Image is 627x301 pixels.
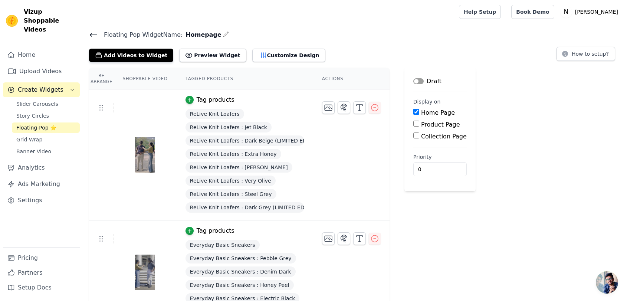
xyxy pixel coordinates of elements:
span: ReLive Knit Loafers : Extra Honey [186,149,281,159]
a: Grid Wrap [12,134,80,145]
button: Tag products [186,226,234,235]
a: Analytics [3,160,80,175]
button: Preview Widget [179,49,246,62]
p: Draft [427,77,441,86]
button: Change Thumbnail [322,101,335,114]
span: ReLive Knit Loafers [186,109,244,119]
label: Priority [413,153,467,161]
span: ReLive Knit Loafers : Dark Grey (LIMITED EDITION) [186,202,304,213]
span: ReLive Knit Loafers : Very Olive [186,176,276,186]
text: N [564,8,568,16]
legend: Display on [413,98,441,105]
a: Home [3,48,80,62]
a: Pricing [3,251,80,265]
span: Floating Pop Widget Name: [98,30,183,39]
span: Everyday Basic Sneakers : Denim Dark [186,266,296,277]
button: Add Videos to Widget [89,49,173,62]
a: Settings [3,193,80,208]
span: Slider Carousels [16,100,58,108]
div: Tag products [197,226,234,235]
th: Actions [313,68,390,89]
span: Grid Wrap [16,136,42,143]
a: Setup Docs [3,280,80,295]
th: Re Arrange [89,68,114,89]
th: Shoppable Video [114,68,176,89]
span: ReLive Knit Loafers : Dark Beige (LIMITED EDITION) [186,135,304,146]
a: Help Setup [459,5,501,19]
span: ReLive Knit Loafers : Steel Grey [186,189,276,199]
th: Tagged Products [177,68,313,89]
span: ReLive Knit Loafers : Jet Black [186,122,272,132]
label: Product Page [421,121,460,128]
span: Banner Video [16,148,51,155]
button: Tag products [186,95,234,104]
button: Create Widgets [3,82,80,97]
span: Everyday Basic Sneakers : Pebble Grey [186,253,296,264]
a: How to setup? [557,52,615,59]
img: 6dd5723b555e4f1c93073ac0957fb72c.thumbnail.0000000000.jpg [135,255,155,290]
label: Collection Page [421,133,467,140]
button: N [PERSON_NAME] [560,5,621,19]
a: Slider Carousels [12,99,80,109]
span: Everyday Basic Sneakers : Honey Peel [186,280,294,290]
span: Story Circles [16,112,49,120]
div: Edit Name [223,30,229,40]
span: ReLive Knit Loafers : [PERSON_NAME] [186,162,292,173]
button: Change Thumbnail [322,232,335,245]
a: Story Circles [12,111,80,121]
div: Tag products [197,95,234,104]
span: Create Widgets [18,85,63,94]
a: Banner Video [12,146,80,157]
button: Customize Design [252,49,325,62]
a: Ads Marketing [3,177,80,192]
img: a91413724e2e44ec8c593a7db30c512f.thumbnail.0000000000.jpg [135,137,155,173]
img: Vizup [6,15,18,27]
span: Floating-Pop ⭐ [16,124,56,131]
button: How to setup? [557,47,615,61]
span: Vizup Shoppable Videos [24,7,77,34]
a: Upload Videos [3,64,80,79]
a: Floating-Pop ⭐ [12,122,80,133]
p: [PERSON_NAME] [572,5,621,19]
div: Open chat [596,271,618,294]
span: Everyday Basic Sneakers [186,240,260,250]
span: Homepage [183,30,221,39]
a: Partners [3,265,80,280]
label: Home Page [421,109,455,116]
a: Book Demo [511,5,554,19]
